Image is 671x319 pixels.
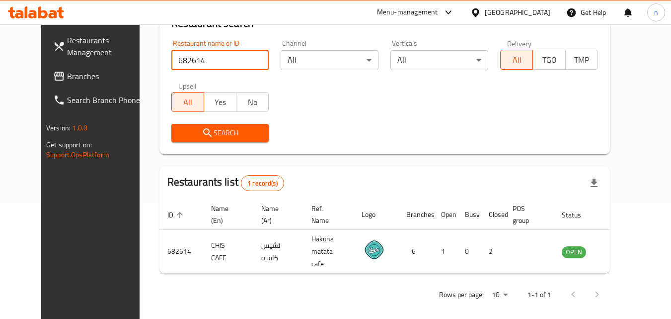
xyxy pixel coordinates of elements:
span: Restaurants Management [67,34,146,58]
span: All [176,95,200,109]
td: 682614 [159,230,203,274]
span: Version: [46,121,71,134]
span: 1 record(s) [241,179,284,188]
button: TMP [565,50,598,70]
div: Menu-management [377,6,438,18]
th: Closed [481,200,505,230]
span: n [654,7,658,18]
td: CHIS CAFE [203,230,253,274]
button: No [236,92,269,112]
td: 0 [457,230,481,274]
th: Busy [457,200,481,230]
button: All [500,50,533,70]
button: All [171,92,204,112]
div: All [281,50,378,70]
td: 1 [433,230,457,274]
label: Delivery [507,40,532,47]
span: Name (Ar) [261,203,292,226]
div: [GEOGRAPHIC_DATA] [485,7,550,18]
th: Open [433,200,457,230]
span: POS group [513,203,542,226]
a: Search Branch Phone [45,88,153,112]
th: Logo [354,200,398,230]
button: TGO [532,50,565,70]
span: TGO [537,53,561,67]
input: Search for restaurant name or ID.. [171,50,269,70]
td: 6 [398,230,433,274]
span: 1.0.0 [72,121,87,134]
span: Yes [208,95,232,109]
a: Restaurants Management [45,28,153,64]
span: Name (En) [211,203,241,226]
span: ID [167,209,186,221]
th: Branches [398,200,433,230]
span: Status [562,209,594,221]
p: 1-1 of 1 [527,289,551,301]
span: Search [179,127,261,139]
div: Total records count [241,175,284,191]
h2: Restaurant search [171,16,598,31]
span: TMP [570,53,594,67]
table: enhanced table [159,200,640,274]
a: Support.OpsPlatform [46,148,109,161]
h2: Restaurants list [167,175,284,191]
div: Export file [582,171,606,195]
p: Rows per page: [439,289,484,301]
label: Upsell [178,82,197,89]
td: تشيس كافية [253,230,303,274]
div: All [390,50,488,70]
span: Branches [67,70,146,82]
span: No [240,95,265,109]
div: Rows per page: [488,288,512,303]
span: OPEN [562,246,586,258]
img: CHIS CAFE [362,237,386,262]
th: Action [606,200,640,230]
td: 2 [481,230,505,274]
a: Branches [45,64,153,88]
button: Yes [204,92,236,112]
td: Hakuna matata cafe [303,230,354,274]
button: Search [171,124,269,142]
span: Ref. Name [311,203,342,226]
span: Get support on: [46,138,92,151]
span: Search Branch Phone [67,94,146,106]
span: All [505,53,529,67]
